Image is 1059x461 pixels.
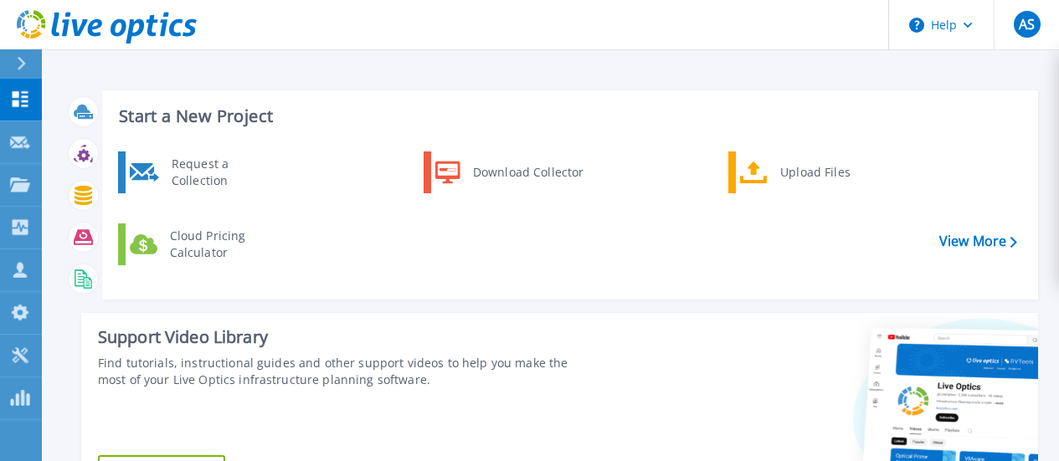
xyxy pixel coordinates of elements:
a: Request a Collection [118,151,290,193]
div: Request a Collection [163,156,285,189]
a: Cloud Pricing Calculator [118,223,290,265]
a: View More [939,233,1017,249]
a: Upload Files [728,151,900,193]
div: Download Collector [465,156,591,189]
h3: Start a New Project [119,107,1016,125]
div: Upload Files [772,156,896,189]
div: Find tutorials, instructional guides and other support videos to help you make the most of your L... [98,355,595,388]
div: Cloud Pricing Calculator [162,228,285,261]
div: Support Video Library [98,326,595,348]
span: AS [1019,18,1035,31]
a: Download Collector [424,151,595,193]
